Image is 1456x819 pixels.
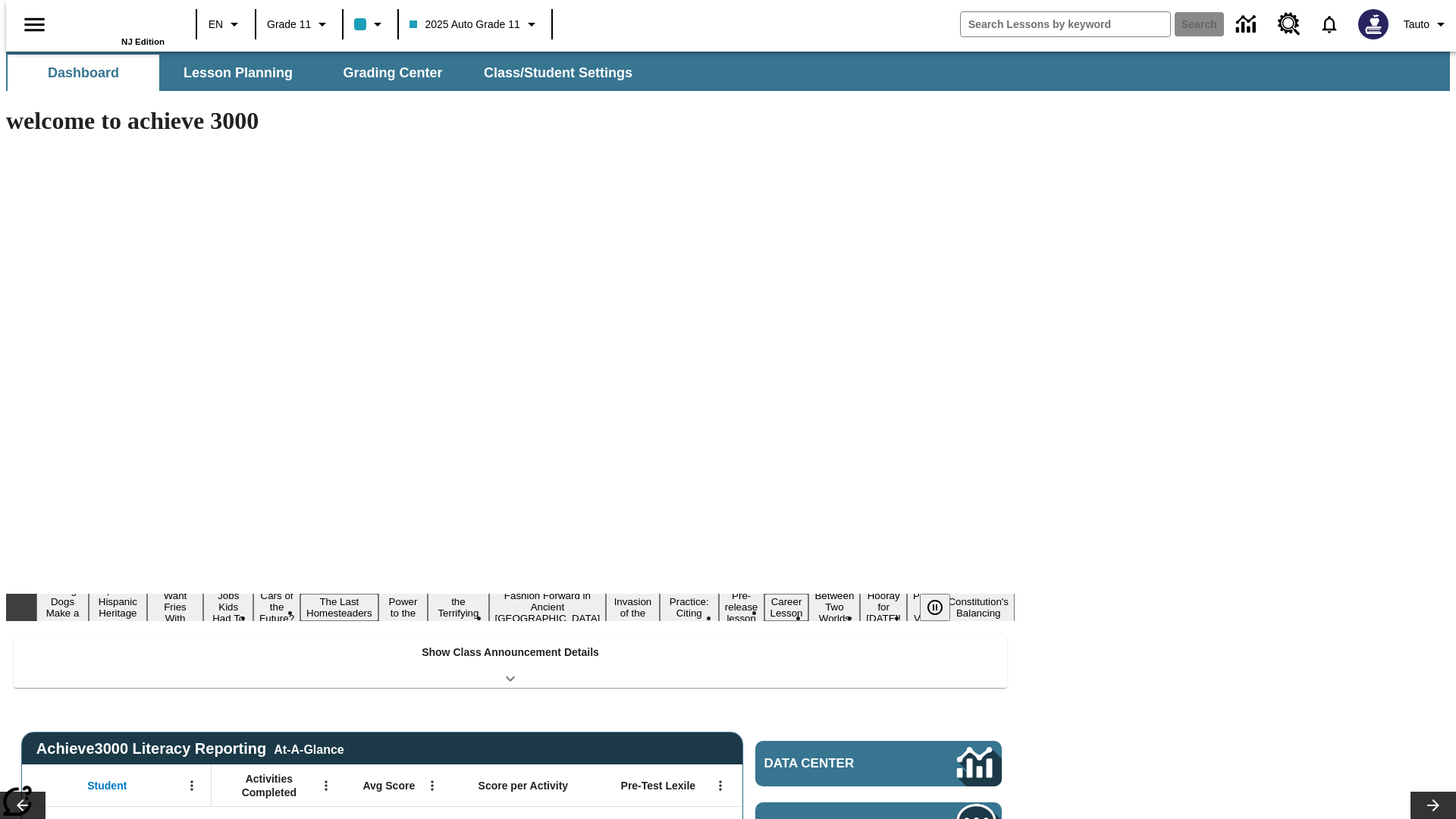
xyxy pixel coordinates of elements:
button: Class: 2025 Auto Grade 11, Select your class [403,11,546,38]
span: Avg Score [362,779,415,792]
a: Notifications [1310,5,1349,44]
button: Grade: Grade 11, Select a grade [261,11,337,38]
button: Select a new avatar [1349,5,1398,44]
div: SubNavbar [6,52,1450,91]
button: Slide 11 Mixed Practice: Citing Evidence [660,582,719,632]
button: Slide 12 Pre-release lesson [719,588,764,626]
button: Slide 17 The Constitution's Balancing Act [942,582,1015,632]
span: Student [87,779,127,792]
button: Slide 9 Fashion Forward in Ancient Rome [489,588,607,626]
button: Slide 10 The Invasion of the Free CD [606,582,659,632]
button: Slide 5 Cars of the Future? [253,588,300,626]
button: Slide 16 Point of View [907,588,942,626]
button: Dashboard [8,55,159,91]
img: Avatar [1358,9,1389,39]
div: SubNavbar [6,55,646,91]
button: Slide 7 Solar Power to the People [378,582,428,632]
button: Lesson carousel, Next [1410,792,1456,819]
input: search field [961,12,1170,36]
span: Data Center [764,756,906,771]
span: Score per Activity [479,779,569,792]
span: Pre-Test Lexile [621,779,696,792]
span: 2025 Auto Grade 11 [409,17,519,33]
div: Home [66,5,165,46]
h1: welcome to achieve 3000 [6,107,1015,135]
button: Lesson Planning [162,55,314,91]
span: Grade 11 [267,17,311,33]
button: Profile/Settings [1398,11,1456,38]
a: Data Center [1227,4,1269,45]
span: EN [209,17,223,33]
button: Slide 8 Attack of the Terrifying Tomatoes [428,582,488,632]
p: Show Class Announcement Details [422,645,599,661]
button: Language: EN, Select a language [202,11,250,38]
button: Class color is light blue. Change class color [348,11,393,38]
button: Open Menu [315,774,337,797]
button: Slide 13 Career Lesson [764,594,809,621]
button: Slide 6 The Last Homesteaders [300,594,378,621]
div: Pause [920,594,965,621]
button: Open Menu [421,774,444,797]
div: Show Class Announcement Details [14,635,1007,688]
button: Pause [920,594,950,621]
button: Grading Center [317,55,469,91]
button: Slide 4 Dirty Jobs Kids Had To Do [203,576,253,638]
span: Tauto [1404,17,1429,33]
span: Achieve3000 Literacy Reporting [36,740,344,758]
button: Open Menu [709,774,732,797]
button: Slide 15 Hooray for Constitution Day! [860,588,907,626]
button: Slide 14 Between Two Worlds [808,588,860,626]
span: Activities Completed [219,772,319,799]
button: Slide 1 Diving Dogs Make a Splash [36,582,89,632]
button: Open side menu [12,2,57,47]
a: Data Center [755,741,1002,786]
button: Open Menu [180,774,203,797]
a: Home [66,7,165,37]
button: Class/Student Settings [472,55,645,91]
a: Resource Center, Will open in new tab [1269,4,1310,45]
button: Slide 2 ¡Viva Hispanic Heritage Month! [89,582,147,632]
div: At-A-Glance [274,740,344,757]
span: NJ Edition [121,37,165,46]
button: Slide 3 Do You Want Fries With That? [147,576,204,638]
